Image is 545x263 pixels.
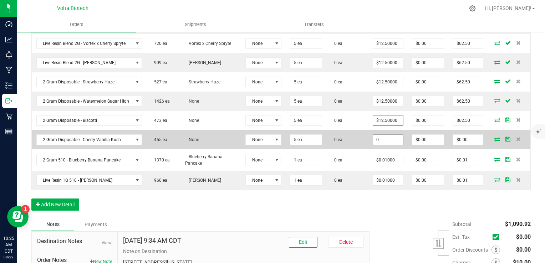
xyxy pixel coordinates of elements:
[151,60,167,65] span: 909 ea
[37,77,133,87] span: 2 Gram Disposable - Strawberry Haze
[36,175,142,186] span: NO DATA FOUND
[5,82,12,89] inline-svg: Inventory
[505,221,531,227] span: $1,090.92
[37,175,133,185] span: Live Resin 1G 510 - [PERSON_NAME]
[503,118,513,122] span: Save Order Detail
[37,38,133,48] span: Live Resin Blend 2G - Vortex x Cherry Spryte
[5,51,12,58] inline-svg: Monitoring
[74,218,117,231] div: Payments
[5,21,12,28] inline-svg: Dashboard
[331,41,342,46] span: 0 ea
[513,60,524,64] span: Delete Order Detail
[5,36,12,43] inline-svg: Analytics
[373,38,403,48] input: 0
[412,155,444,165] input: 0
[151,178,167,183] span: 960 ea
[36,96,142,107] span: NO DATA FOUND
[331,158,342,163] span: 0 ea
[453,38,483,48] input: 0
[246,77,272,87] span: None
[37,58,133,68] span: Live Resin Blend 2G - [PERSON_NAME]
[185,99,199,104] span: None
[373,155,403,165] input: 0
[102,240,112,245] span: None
[36,155,142,165] span: NO DATA FOUND
[5,128,12,135] inline-svg: Reports
[503,177,513,182] span: Save Order Detail
[453,175,483,185] input: 0
[36,57,142,68] span: NO DATA FOUND
[17,17,136,32] a: Orders
[31,218,74,231] div: Notes
[185,118,199,123] span: None
[246,135,272,145] span: None
[513,157,524,161] span: Delete Order Detail
[513,79,524,83] span: Delete Order Detail
[468,5,477,12] div: Manage settings
[31,198,79,211] button: Add New Detail
[185,178,221,183] span: [PERSON_NAME]
[503,98,513,103] span: Save Order Detail
[37,96,133,106] span: 2 Gram Disposable - Watermelon Sugar High
[453,58,483,68] input: 0
[246,175,272,185] span: None
[5,97,12,104] inline-svg: Outbound
[36,38,142,49] span: NO DATA FOUND
[3,235,14,254] p: 10:25 AM CDT
[299,239,307,245] span: Edit
[516,233,531,240] span: $0.00
[36,77,142,87] span: NO DATA FOUND
[513,137,524,141] span: Delete Order Detail
[151,79,167,84] span: 527 ea
[290,38,321,48] input: 0
[412,115,444,125] input: 0
[328,237,364,248] button: Delete
[123,248,364,255] p: Note on Destination
[136,17,255,32] a: Shipments
[412,58,444,68] input: 0
[37,155,133,165] span: 2 Gram 510 - Blueberry Banana Pancake
[373,115,403,125] input: 0
[37,237,112,246] span: Destination Notes
[37,115,133,125] span: 2 Gram Disposable - Biscotti
[453,135,483,145] input: 0
[246,58,272,68] span: None
[7,206,29,227] iframe: Resource center
[290,96,321,106] input: 0
[453,96,483,106] input: 0
[373,175,403,185] input: 0
[412,96,444,106] input: 0
[246,96,272,106] span: None
[5,67,12,74] inline-svg: Manufacturing
[5,113,12,120] inline-svg: Retail
[37,135,133,145] span: 2 Gram Disposable - Cherry Vanilla Kush
[453,155,483,165] input: 0
[452,247,491,253] span: Order Discounts
[289,237,317,248] button: Edit
[295,21,333,28] span: Transfers
[503,60,513,64] span: Save Order Detail
[373,96,403,106] input: 0
[290,175,321,185] input: 0
[290,135,321,145] input: 0
[36,134,142,145] span: NO DATA FOUND
[151,118,167,123] span: 473 ea
[185,41,231,46] span: Vortex x Cherry Spryte
[412,38,444,48] input: 0
[331,60,342,65] span: 0 ea
[452,221,471,227] span: Subtotal
[175,21,216,28] span: Shipments
[246,115,272,125] span: None
[290,58,321,68] input: 0
[331,99,342,104] span: 0 ea
[453,77,483,87] input: 0
[485,5,531,11] span: Hi, [PERSON_NAME]!
[513,41,524,45] span: Delete Order Detail
[373,135,403,145] input: 0
[185,154,223,166] span: Blueberry Banana Pancake
[513,118,524,122] span: Delete Order Detail
[255,17,373,32] a: Transfers
[57,5,88,11] span: Volta Biotech
[503,41,513,45] span: Save Order Detail
[290,77,321,87] input: 0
